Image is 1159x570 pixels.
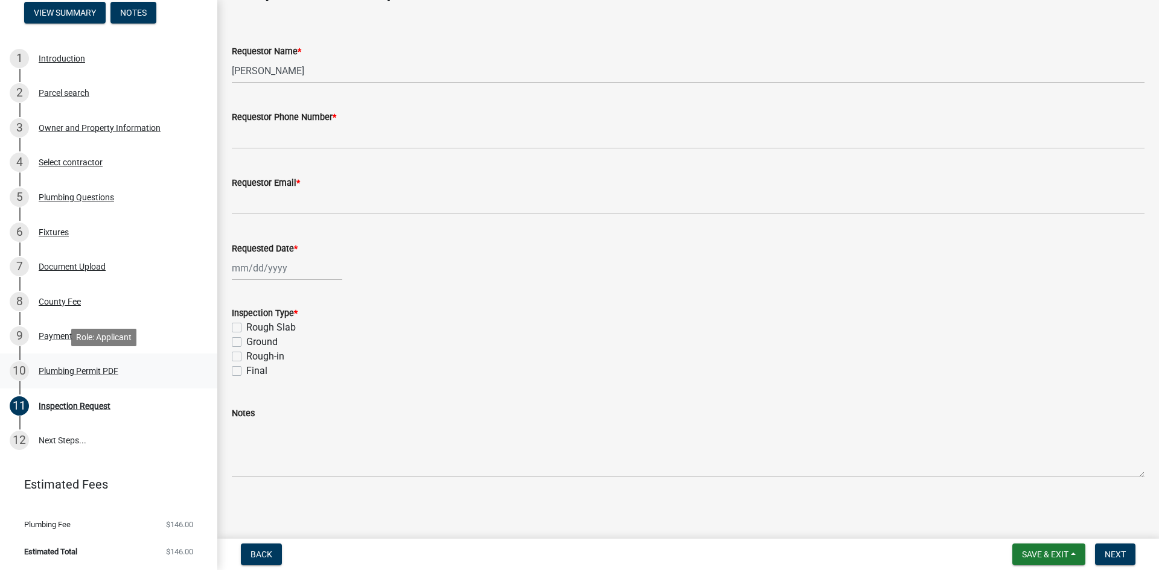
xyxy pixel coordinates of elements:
[10,292,29,311] div: 8
[24,521,71,528] span: Plumbing Fee
[232,48,301,56] label: Requestor Name
[39,297,81,306] div: County Fee
[10,472,198,496] a: Estimated Fees
[10,223,29,242] div: 6
[246,364,267,378] label: Final
[10,188,29,207] div: 5
[232,245,298,253] label: Requested Date
[241,543,282,565] button: Back
[39,158,103,166] div: Select contractor
[251,549,272,559] span: Back
[39,54,85,63] div: Introduction
[246,349,284,364] label: Rough-in
[232,113,336,122] label: Requestor Phone Number
[1022,549,1068,559] span: Save & Exit
[166,521,193,528] span: $146.00
[246,320,296,335] label: Rough Slab
[1012,543,1085,565] button: Save & Exit
[10,326,29,346] div: 9
[232,309,298,318] label: Inspection Type
[1095,543,1135,565] button: Next
[166,548,193,556] span: $146.00
[39,124,161,132] div: Owner and Property Information
[24,2,106,24] button: View Summary
[10,431,29,450] div: 12
[10,361,29,381] div: 10
[246,335,278,349] label: Ground
[39,262,106,271] div: Document Upload
[110,2,156,24] button: Notes
[1105,549,1126,559] span: Next
[232,256,342,280] input: mm/dd/yyyy
[10,83,29,103] div: 2
[39,332,72,340] div: Payment
[39,402,110,410] div: Inspection Request
[39,228,69,236] div: Fixtures
[10,153,29,172] div: 4
[39,193,114,201] div: Plumbing Questions
[232,410,255,418] label: Notes
[39,89,89,97] div: Parcel search
[232,179,300,188] label: Requestor Email
[10,396,29,416] div: 11
[10,49,29,68] div: 1
[39,367,118,375] div: Plumbing Permit PDF
[71,329,136,346] div: Role: Applicant
[10,118,29,138] div: 3
[10,257,29,276] div: 7
[110,8,156,18] wm-modal-confirm: Notes
[24,8,106,18] wm-modal-confirm: Summary
[24,548,77,556] span: Estimated Total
